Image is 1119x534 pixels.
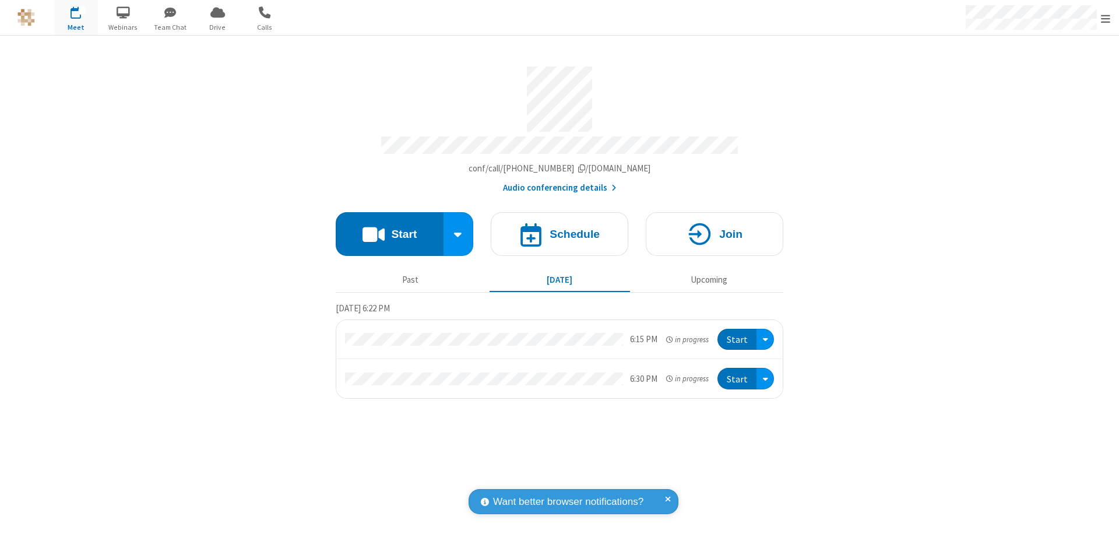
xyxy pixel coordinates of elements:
[717,368,756,389] button: Start
[79,6,86,15] div: 2
[336,58,783,195] section: Account details
[490,269,630,291] button: [DATE]
[646,212,783,256] button: Join
[756,329,774,350] div: Open menu
[391,229,417,240] h4: Start
[550,229,600,240] h4: Schedule
[469,163,651,174] span: Copy my meeting room link
[243,22,287,33] span: Calls
[469,162,651,175] button: Copy my meeting room linkCopy my meeting room link
[149,22,192,33] span: Team Chat
[630,333,657,346] div: 6:15 PM
[666,373,709,384] em: in progress
[101,22,145,33] span: Webinars
[630,373,657,386] div: 6:30 PM
[196,22,240,33] span: Drive
[444,212,474,256] div: Start conference options
[493,494,643,510] span: Want better browser notifications?
[17,9,35,26] img: QA Selenium DO NOT DELETE OR CHANGE
[503,181,617,195] button: Audio conferencing details
[1090,504,1110,526] iframe: Chat
[54,22,98,33] span: Meet
[336,301,783,399] section: Today's Meetings
[719,229,743,240] h4: Join
[340,269,481,291] button: Past
[336,212,444,256] button: Start
[666,334,709,345] em: in progress
[717,329,756,350] button: Start
[756,368,774,389] div: Open menu
[336,303,390,314] span: [DATE] 6:22 PM
[491,212,628,256] button: Schedule
[639,269,779,291] button: Upcoming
